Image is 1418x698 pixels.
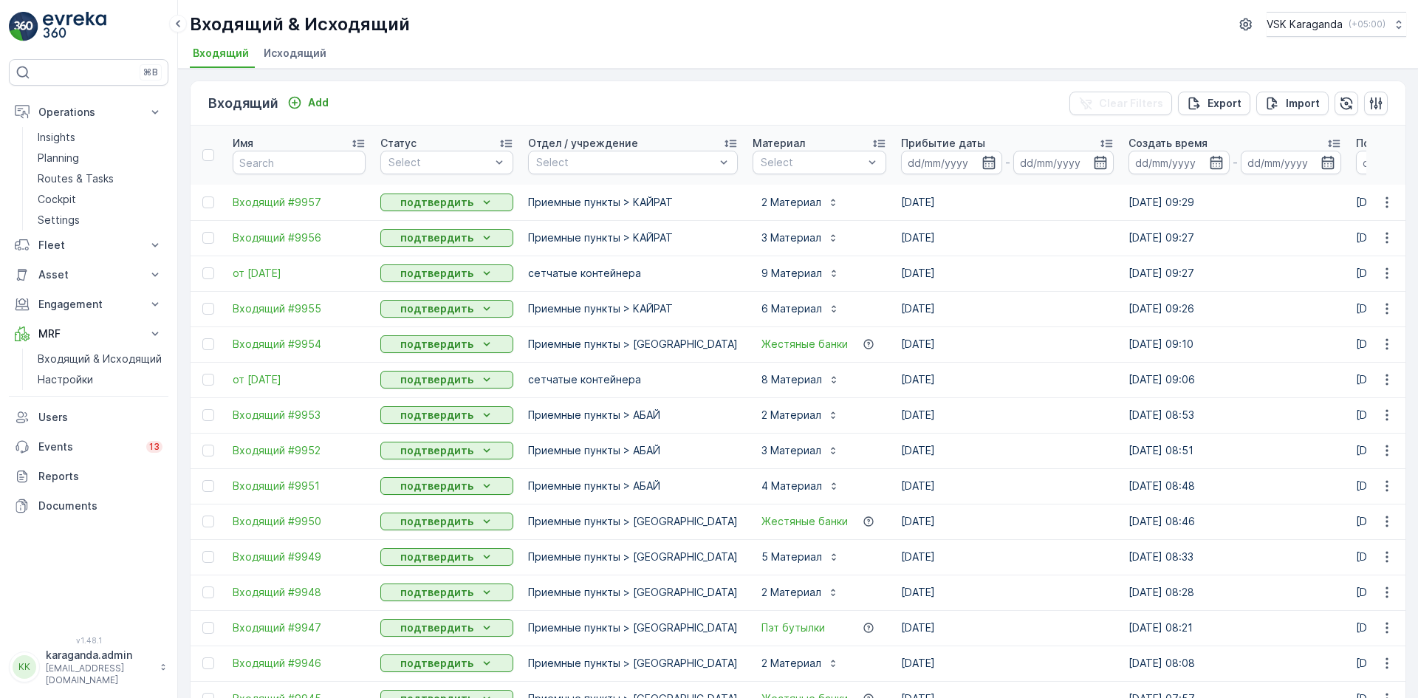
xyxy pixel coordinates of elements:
[753,545,849,569] button: 5 Материал
[233,656,366,671] span: Входящий #9946
[38,499,162,513] p: Documents
[894,185,1121,220] td: [DATE]
[388,155,490,170] p: Select
[1005,154,1010,171] p: -
[190,13,410,36] p: Входящий & Исходящий
[521,220,745,256] td: Приемные пункты > КАЙРАТ
[761,155,863,170] p: Select
[9,636,168,645] span: v 1.48.1
[380,406,513,424] button: подтвердить
[521,291,745,326] td: Приемные пункты > КАЙРАТ
[233,195,366,210] a: Входящий #9957
[281,94,335,112] button: Add
[521,646,745,681] td: Приемные пункты > [GEOGRAPHIC_DATA]
[761,479,822,493] p: 4 Материал
[233,443,366,458] a: Входящий #9952
[233,266,366,281] a: от 17.08.2025
[1121,646,1349,681] td: [DATE] 08:08
[233,337,366,352] span: Входящий #9954
[894,539,1121,575] td: [DATE]
[753,474,849,498] button: 4 Материал
[1121,610,1349,646] td: [DATE] 08:21
[894,468,1121,504] td: [DATE]
[9,97,168,127] button: Operations
[9,260,168,290] button: Asset
[202,196,214,208] div: Toggle Row Selected
[1121,397,1349,433] td: [DATE] 08:53
[400,230,473,245] p: подтвердить
[380,513,513,530] button: подтвердить
[46,663,152,686] p: [EMAIL_ADDRESS][DOMAIN_NAME]
[308,95,329,110] p: Add
[400,620,473,635] p: подтвердить
[761,301,822,316] p: 6 Материал
[208,93,278,114] p: Входящий
[233,479,366,493] a: Входящий #9951
[761,337,848,352] a: Жестяные банки
[380,619,513,637] button: подтвердить
[1241,151,1342,174] input: dd/mm/yyyy
[761,443,821,458] p: 3 Материал
[528,136,638,151] p: Отдел / учреждение
[9,290,168,319] button: Engagement
[38,130,75,145] p: Insights
[761,514,848,529] a: Жестяные банки
[400,479,473,493] p: подтвердить
[1267,12,1406,37] button: VSK Karaganda(+05:00)
[38,267,139,282] p: Asset
[38,192,76,207] p: Cockpit
[1128,151,1230,174] input: dd/mm/yyyy
[32,349,168,369] a: Входящий & Исходящий
[894,397,1121,433] td: [DATE]
[1121,220,1349,256] td: [DATE] 09:27
[202,232,214,244] div: Toggle Row Selected
[521,575,745,610] td: Приемные пункты > [GEOGRAPHIC_DATA]
[233,301,366,316] a: Входящий #9955
[400,266,473,281] p: подтвердить
[38,326,139,341] p: MRF
[753,368,849,391] button: 8 Материал
[521,185,745,220] td: Приемные пункты > КАЙРАТ
[9,462,168,491] a: Reports
[521,397,745,433] td: Приемные пункты > АБАЙ
[32,148,168,168] a: Planning
[38,372,93,387] p: Настройки
[233,266,366,281] span: от [DATE]
[9,403,168,432] a: Users
[233,550,366,564] span: Входящий #9949
[380,229,513,247] button: подтвердить
[400,443,473,458] p: подтвердить
[9,230,168,260] button: Fleet
[202,586,214,598] div: Toggle Row Selected
[753,226,848,250] button: 3 Материал
[38,410,162,425] p: Users
[894,362,1121,397] td: [DATE]
[202,657,214,669] div: Toggle Row Selected
[521,504,745,539] td: Приемные пункты > [GEOGRAPHIC_DATA]
[1349,18,1386,30] p: ( +05:00 )
[761,620,825,635] span: Пэт бутылки
[1121,291,1349,326] td: [DATE] 09:26
[202,374,214,386] div: Toggle Row Selected
[202,622,214,634] div: Toggle Row Selected
[9,432,168,462] a: Events13
[32,189,168,210] a: Cockpit
[753,651,848,675] button: 2 Материал
[1256,92,1329,115] button: Import
[400,514,473,529] p: подтвердить
[380,194,513,211] button: подтвердить
[38,151,79,165] p: Planning
[1121,433,1349,468] td: [DATE] 08:51
[233,585,366,600] a: Входящий #9948
[1121,326,1349,362] td: [DATE] 09:10
[38,213,80,227] p: Settings
[761,266,822,281] p: 9 Материал
[753,297,849,321] button: 6 Материал
[202,445,214,456] div: Toggle Row Selected
[894,220,1121,256] td: [DATE]
[43,12,106,41] img: logo_light-DOdMpM7g.png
